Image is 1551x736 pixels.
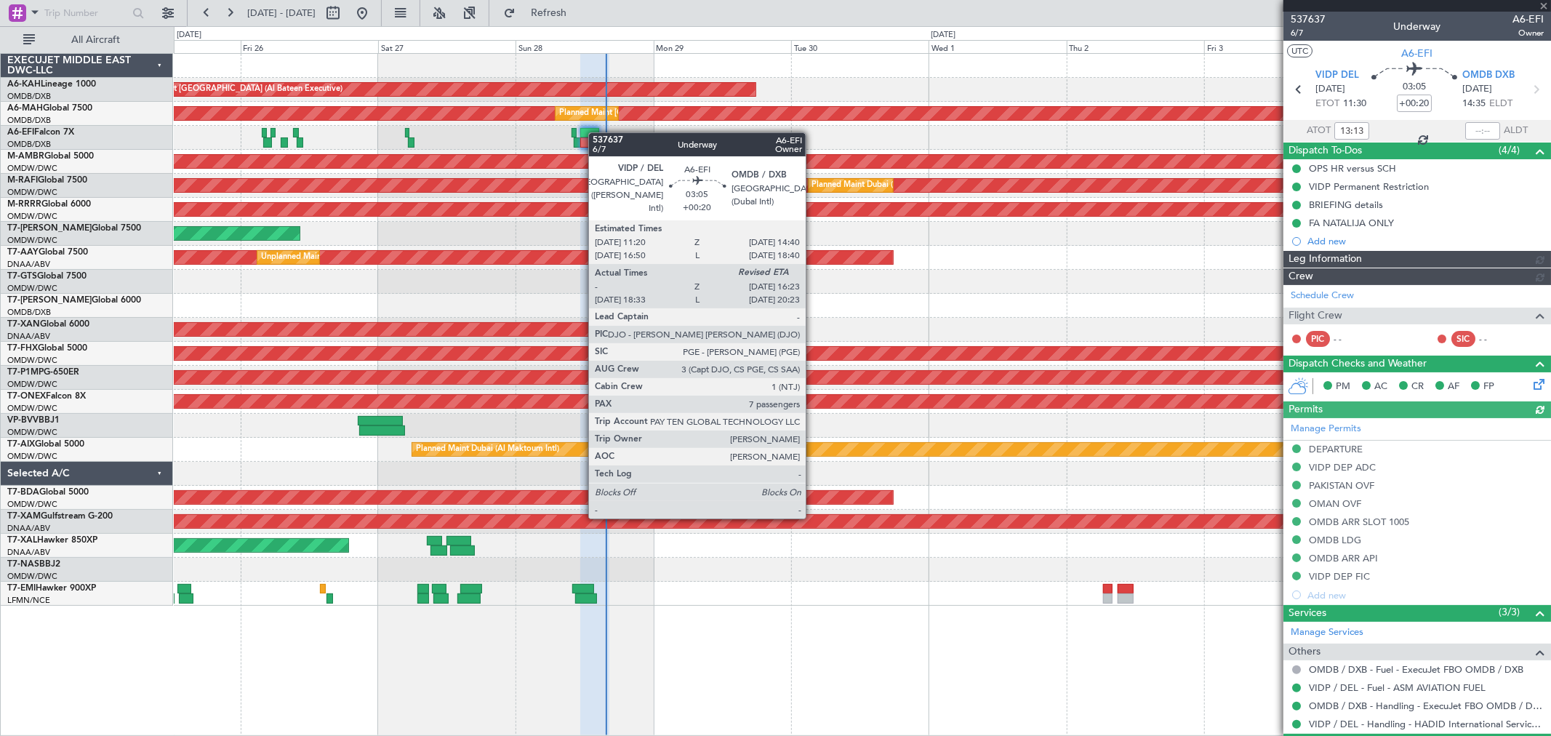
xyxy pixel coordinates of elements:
a: OMDW/DWC [7,451,57,462]
div: FA NATALIJA ONLY [1309,217,1394,229]
a: T7-NASBBJ2 [7,560,60,569]
a: DNAA/ABV [7,331,50,342]
span: T7-AAY [7,248,39,257]
span: T7-XAL [7,536,37,545]
span: CR [1411,380,1424,394]
a: T7-ONEXFalcon 8X [7,392,86,401]
span: 14:35 [1462,97,1486,111]
a: T7-XANGlobal 6000 [7,320,89,329]
span: OMDB DXB [1462,68,1515,83]
a: T7-[PERSON_NAME]Global 6000 [7,296,141,305]
a: OMDB/DXB [7,307,51,318]
a: LFMN/NCE [7,595,50,606]
span: T7-P1MP [7,368,44,377]
span: 6/7 [1291,27,1326,39]
span: VIDP DEL [1315,68,1359,83]
a: OMDB/DXB [7,91,51,102]
span: [DATE] - [DATE] [247,7,316,20]
span: ELDT [1489,97,1512,111]
a: VP-BVVBBJ1 [7,416,60,425]
a: OMDW/DWC [7,571,57,582]
a: M-RRRRGlobal 6000 [7,200,91,209]
span: T7-BDA [7,488,39,497]
span: T7-FHX [7,344,38,353]
span: M-AMBR [7,152,44,161]
button: All Aircraft [16,28,158,52]
div: Planned Maint Dubai (Al Maktoum Intl) [416,439,559,460]
a: OMDW/DWC [7,355,57,366]
span: T7-NAS [7,560,39,569]
div: Fri 26 [241,40,378,53]
a: T7-AIXGlobal 5000 [7,440,84,449]
a: VIDP / DEL - Handling - HADID International Services, FZE [1309,718,1544,730]
div: Planned Maint Dubai (Al Maktoum Intl) [674,199,817,220]
div: OPS HR versus SCH [1309,162,1396,175]
a: T7-GTSGlobal 7500 [7,272,87,281]
span: ALDT [1504,124,1528,138]
span: Dispatch To-Dos [1289,143,1362,159]
a: OMDB / DXB - Handling - ExecuJet FBO OMDB / DXB [1309,700,1544,712]
span: AC [1374,380,1387,394]
span: T7-AIX [7,440,35,449]
span: T7-EMI [7,584,36,593]
span: A6-MAH [7,104,43,113]
a: A6-EFIFalcon 7X [7,128,74,137]
a: A6-KAHLineage 1000 [7,80,96,89]
a: M-AMBRGlobal 5000 [7,152,94,161]
div: Mon 29 [654,40,791,53]
span: T7-GTS [7,272,37,281]
a: OMDB / DXB - Fuel - ExecuJet FBO OMDB / DXB [1309,663,1523,676]
a: DNAA/ABV [7,259,50,270]
a: OMDW/DWC [7,379,57,390]
div: [DATE] [177,29,201,41]
input: Trip Number [44,2,128,24]
a: OMDW/DWC [7,283,57,294]
a: T7-XALHawker 850XP [7,536,97,545]
div: Wed 1 [929,40,1066,53]
a: T7-XAMGulfstream G-200 [7,512,113,521]
a: Manage Services [1291,625,1363,640]
span: T7-XAM [7,512,41,521]
div: Underway [1394,20,1441,35]
a: DNAA/ABV [7,523,50,534]
span: 03:05 [1403,80,1426,95]
div: Thu 2 [1067,40,1204,53]
span: Services [1289,605,1326,622]
span: ETOT [1315,97,1339,111]
span: A6-EFI [7,128,34,137]
span: [DATE] [1315,82,1345,97]
a: OMDW/DWC [7,235,57,246]
span: A6-EFI [1402,46,1433,61]
span: All Aircraft [38,35,153,45]
a: OMDW/DWC [7,211,57,222]
a: T7-[PERSON_NAME]Global 7500 [7,224,141,233]
a: A6-MAHGlobal 7500 [7,104,92,113]
span: AF [1448,380,1459,394]
div: Planned Maint Dubai (Al Maktoum Intl) [812,175,955,196]
span: T7-ONEX [7,392,46,401]
div: Planned Maint [GEOGRAPHIC_DATA] ([GEOGRAPHIC_DATA] Intl) [559,103,802,124]
div: Planned Maint Dubai (Al Maktoum Intl) [680,223,823,244]
a: OMDB/DXB [7,115,51,126]
span: VP-BVV [7,416,39,425]
span: Owner [1512,27,1544,39]
span: M-RRRR [7,200,41,209]
span: 537637 [1291,12,1326,27]
a: VIDP / DEL - Fuel - ASM AVIATION FUEL [1309,681,1486,694]
a: T7-FHXGlobal 5000 [7,344,87,353]
a: T7-EMIHawker 900XP [7,584,96,593]
span: T7-XAN [7,320,40,329]
div: BRIEFING details [1309,199,1383,211]
a: OMDW/DWC [7,499,57,510]
span: Dispatch Checks and Weather [1289,356,1427,372]
span: A6-KAH [7,80,41,89]
a: OMDB/DXB [7,139,51,150]
span: M-RAFI [7,176,38,185]
span: (4/4) [1499,143,1520,158]
button: Refresh [497,1,584,25]
div: Fri 3 [1204,40,1342,53]
a: OMDW/DWC [7,163,57,174]
div: Unplanned Maint [GEOGRAPHIC_DATA] (Al Maktoum Intl) [261,247,476,268]
a: OMDW/DWC [7,403,57,414]
button: UTC [1287,44,1312,57]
